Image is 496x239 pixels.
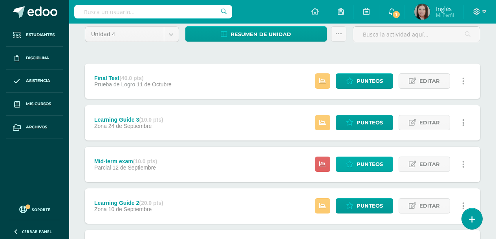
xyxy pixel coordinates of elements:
[419,157,440,171] span: Editar
[94,206,107,212] span: Zona
[357,157,383,171] span: Punteos
[353,27,480,42] input: Busca la actividad aquí...
[419,199,440,213] span: Editar
[9,204,60,214] a: Soporte
[94,164,111,171] span: Parcial
[336,198,393,213] a: Punteos
[94,117,163,123] div: Learning Guide 3
[85,27,179,42] a: Unidad 4
[336,157,393,172] a: Punteos
[6,24,63,47] a: Estudiantes
[139,117,163,123] strong: (10.0 pts)
[185,26,327,42] a: Resumen de unidad
[108,123,152,129] span: 24 de Septiembre
[419,74,440,88] span: Editar
[436,12,454,18] span: Mi Perfil
[357,74,383,88] span: Punteos
[108,206,152,212] span: 10 de Septiembre
[94,123,107,129] span: Zona
[6,93,63,116] a: Mis cursos
[336,73,393,89] a: Punteos
[113,164,156,171] span: 12 de Septiembre
[6,70,63,93] a: Asistencia
[94,158,157,164] div: Mid-term exam
[26,78,50,84] span: Asistencia
[357,199,383,213] span: Punteos
[357,115,383,130] span: Punteos
[26,32,55,38] span: Estudiantes
[119,75,143,81] strong: (40.0 pts)
[436,5,454,13] span: Inglés
[26,55,49,61] span: Disciplina
[336,115,393,130] a: Punteos
[133,158,157,164] strong: (10.0 pts)
[139,200,163,206] strong: (20.0 pts)
[94,200,163,206] div: Learning Guide 2
[137,81,172,88] span: 11 de Octubre
[26,124,47,130] span: Archivos
[74,5,232,18] input: Busca un usuario...
[414,4,430,20] img: e03ec1ec303510e8e6f60bf4728ca3bf.png
[32,207,50,212] span: Soporte
[231,27,291,42] span: Resumen de unidad
[22,229,52,234] span: Cerrar panel
[392,10,401,19] span: 1
[94,81,135,88] span: Prueba de Logro
[419,115,440,130] span: Editar
[94,75,172,81] div: Final Test
[6,47,63,70] a: Disciplina
[26,101,51,107] span: Mis cursos
[6,116,63,139] a: Archivos
[91,27,158,42] span: Unidad 4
